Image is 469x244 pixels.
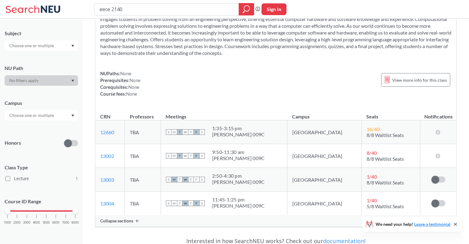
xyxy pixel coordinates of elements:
span: 8000 [72,221,79,224]
div: magnifying glass [239,3,254,15]
span: 1 [76,175,78,182]
span: S [199,201,205,206]
span: T [188,153,194,159]
input: Class, professor, course number, "phrase" [99,4,234,14]
span: 8 / 40 [367,150,377,156]
th: Notifications [420,107,456,120]
th: Seats [361,107,420,120]
span: M [171,129,177,135]
svg: Dropdown arrow [71,80,74,82]
span: Collapse sections [100,218,133,224]
td: TBA [125,192,161,215]
div: [PERSON_NAME] 009C [212,179,265,185]
span: None [130,77,141,83]
div: 1:35 - 3:15 pm [212,125,265,131]
label: Lecture [5,175,78,183]
span: 2000 [13,221,21,224]
span: M [171,153,177,159]
th: Campus [287,107,361,120]
td: TBA [125,168,161,192]
span: 5000 [43,221,50,224]
span: S [166,201,171,206]
a: 13002 [100,153,114,159]
span: W [183,201,188,206]
span: S [166,177,171,182]
section: Engages students in problem solving from an engineering perspective, offering essential computer ... [100,16,451,56]
span: F [194,153,199,159]
input: Choose one or multiple [6,112,58,119]
span: F [194,177,199,182]
div: [PERSON_NAME] 009C [212,203,265,209]
span: 8/8 Waitlist Seats [367,156,404,162]
div: Dropdown arrow [5,40,78,51]
div: Subject [5,30,78,37]
span: W [183,153,188,159]
span: T [177,201,183,206]
span: T [177,177,183,182]
span: S [199,129,205,135]
div: 9:50 - 11:30 am [212,149,265,155]
span: S [199,153,205,159]
th: Professors [125,107,161,120]
span: 3000 [23,221,31,224]
div: NU Path [5,65,78,72]
div: 11:45 - 1:25 pm [212,196,265,203]
td: [GEOGRAPHIC_DATA] [287,120,361,144]
span: S [199,177,205,182]
span: None [126,91,137,97]
span: 4000 [33,221,40,224]
div: [PERSON_NAME] 009C [212,131,265,138]
span: W [183,129,188,135]
span: 7000 [62,221,69,224]
span: None [120,71,131,76]
a: 13003 [100,177,114,183]
span: T [188,129,194,135]
span: Class Type [5,164,78,171]
div: CRN [100,113,110,120]
svg: Dropdown arrow [71,45,74,47]
svg: Dropdown arrow [71,114,74,117]
a: 13004 [100,201,114,206]
span: T [177,153,183,159]
p: Honors [5,139,21,147]
td: TBA [125,144,161,168]
th: Meetings [161,107,287,120]
div: Dropdown arrow [5,75,78,86]
svg: magnifying glass [243,5,250,14]
div: Dropdown arrow [5,110,78,121]
span: S [166,129,171,135]
td: [GEOGRAPHIC_DATA] [287,168,361,192]
input: Choose one or multiple [6,42,58,49]
td: [GEOGRAPHIC_DATA] [287,192,361,215]
div: Collapse sections [95,215,456,227]
span: 1 / 40 [367,197,377,203]
span: 16 / 40 [367,126,380,132]
span: T [188,177,194,182]
span: S [166,153,171,159]
div: Campus [5,100,78,106]
span: 1 / 40 [367,174,377,180]
span: 5/8 Waitlist Seats [367,203,404,209]
span: F [194,201,199,206]
span: 8/8 Waitlist Seats [367,132,404,138]
span: W [183,177,188,182]
td: [GEOGRAPHIC_DATA] [287,144,361,168]
span: M [171,177,177,182]
a: Leave a testimonial [414,221,450,227]
a: 12660 [100,129,114,135]
p: Course ID Range [5,198,78,205]
button: Sign In [261,3,286,15]
span: We need your help! [376,222,450,226]
span: 1000 [4,221,11,224]
td: TBA [125,120,161,144]
span: F [194,129,199,135]
span: 8/8 Waitlist Seats [367,180,404,185]
span: T [177,129,183,135]
span: M [171,201,177,206]
div: 2:50 - 4:30 pm [212,173,265,179]
span: T [188,201,194,206]
div: [PERSON_NAME] 009C [212,155,265,161]
span: 6000 [52,221,60,224]
span: None [128,84,139,90]
span: View more info for this class [392,76,447,84]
